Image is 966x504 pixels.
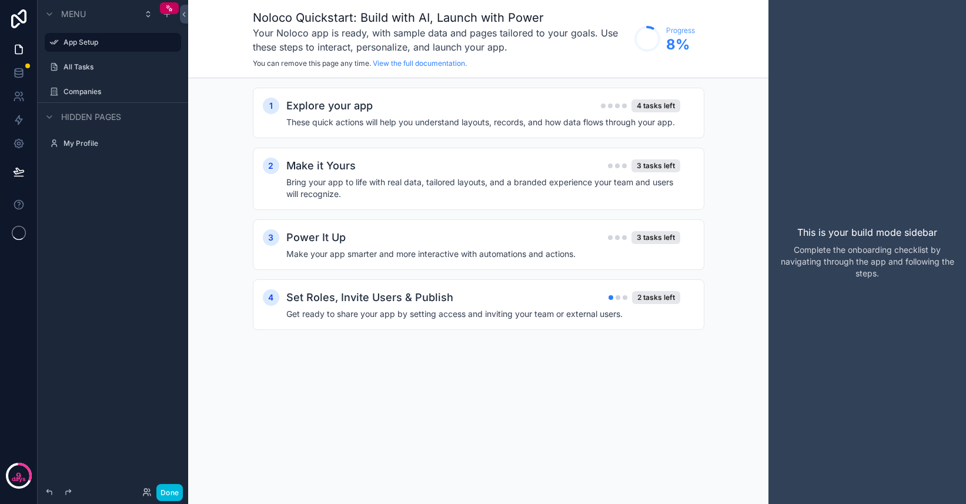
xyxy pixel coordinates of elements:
[63,38,174,47] label: App Setup
[63,87,174,96] label: Companies
[797,225,937,239] p: This is your build mode sidebar
[253,59,371,68] span: You can remove this page any time.
[16,470,21,482] p: 9
[253,26,629,54] h3: Your Noloco app is ready, with sample data and pages tailored to your goals. Use these steps to i...
[253,9,629,26] h1: Noloco Quickstart: Build with AI, Launch with Power
[666,35,695,54] span: 8 %
[12,475,26,484] p: days
[373,59,467,68] a: View the full documentation.
[63,62,174,72] label: All Tasks
[778,244,957,279] p: Complete the onboarding checklist by navigating through the app and following the steps.
[61,111,121,123] span: Hidden pages
[63,139,174,148] label: My Profile
[156,484,183,501] button: Done
[61,8,86,20] span: Menu
[666,26,695,35] span: Progress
